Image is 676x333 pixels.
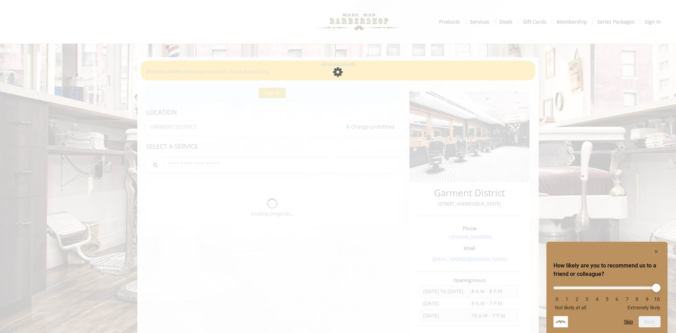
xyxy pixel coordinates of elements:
h2: How likely are you to recommend us to a friend or colleague? Select an option from 0 to 10, with ... [553,261,661,278]
li: 9 [644,296,651,302]
li: 3 [583,296,590,302]
div: How likely are you to recommend us to a friend or colleague? Select an option from 0 to 10, with ... [553,281,661,310]
li: 6 [613,296,620,302]
li: 10 [653,296,661,302]
li: 4 [594,296,601,302]
button: Hide survey [652,247,661,256]
button: Next question [639,316,661,327]
li: 2 [574,296,581,302]
li: 8 [633,296,640,302]
li: 1 [563,296,570,302]
div: How likely are you to recommend us to a friend or colleague? Select an option from 0 to 10, with ... [553,247,661,327]
button: Skip [624,319,633,325]
li: 5 [603,296,611,302]
li: 0 [553,296,561,302]
span: Extremely likely [627,305,661,310]
li: 7 [624,296,631,302]
span: Not likely at all [555,305,586,310]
